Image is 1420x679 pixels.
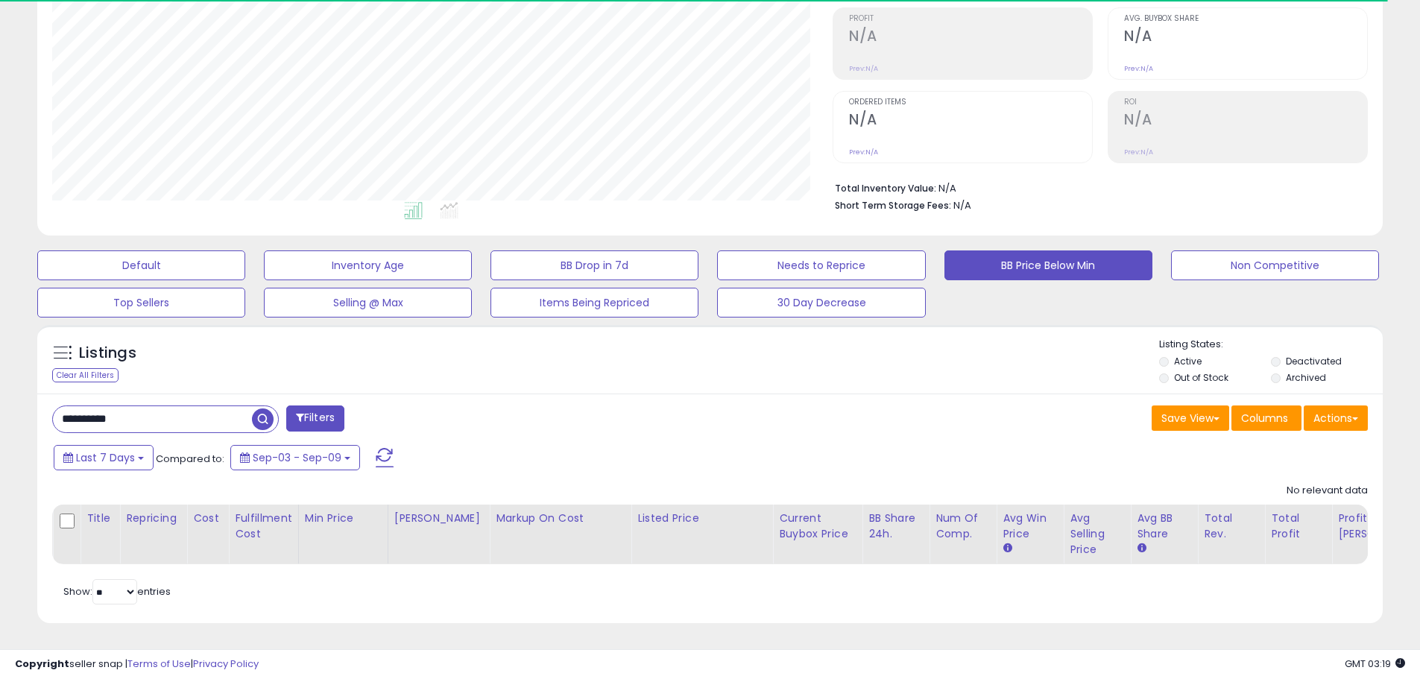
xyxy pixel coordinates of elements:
[230,445,360,470] button: Sep-03 - Sep-09
[193,511,222,526] div: Cost
[835,178,1357,196] li: N/A
[394,511,483,526] div: [PERSON_NAME]
[496,511,625,526] div: Markup on Cost
[637,511,766,526] div: Listed Price
[1231,405,1301,431] button: Columns
[490,288,698,318] button: Items Being Repriced
[1152,405,1229,431] button: Save View
[1124,98,1367,107] span: ROI
[490,505,631,564] th: The percentage added to the cost of goods (COGS) that forms the calculator for Min & Max prices.
[717,288,925,318] button: 30 Day Decrease
[490,250,698,280] button: BB Drop in 7d
[193,657,259,671] a: Privacy Policy
[1070,511,1124,558] div: Avg Selling Price
[953,198,971,212] span: N/A
[849,111,1092,131] h2: N/A
[52,368,119,382] div: Clear All Filters
[54,445,154,470] button: Last 7 Days
[15,657,259,672] div: seller snap | |
[1124,28,1367,48] h2: N/A
[944,250,1152,280] button: BB Price Below Min
[1171,250,1379,280] button: Non Competitive
[1124,111,1367,131] h2: N/A
[1174,371,1228,384] label: Out of Stock
[126,511,180,526] div: Repricing
[868,511,923,542] div: BB Share 24h.
[156,452,224,466] span: Compared to:
[264,250,472,280] button: Inventory Age
[235,511,292,542] div: Fulfillment Cost
[849,28,1092,48] h2: N/A
[305,511,382,526] div: Min Price
[1174,355,1202,367] label: Active
[1286,355,1342,367] label: Deactivated
[849,148,878,157] small: Prev: N/A
[1124,64,1153,73] small: Prev: N/A
[1271,511,1325,542] div: Total Profit
[79,343,136,364] h5: Listings
[1204,511,1258,542] div: Total Rev.
[37,288,245,318] button: Top Sellers
[835,199,951,212] b: Short Term Storage Fees:
[835,182,936,195] b: Total Inventory Value:
[127,657,191,671] a: Terms of Use
[779,511,856,542] div: Current Buybox Price
[1159,338,1383,352] p: Listing States:
[1241,411,1288,426] span: Columns
[1287,484,1368,498] div: No relevant data
[935,511,990,542] div: Num of Comp.
[63,584,171,599] span: Show: entries
[849,98,1092,107] span: Ordered Items
[264,288,472,318] button: Selling @ Max
[1124,148,1153,157] small: Prev: N/A
[1304,405,1368,431] button: Actions
[1003,542,1012,555] small: Avg Win Price.
[849,64,878,73] small: Prev: N/A
[286,405,344,432] button: Filters
[1124,15,1367,23] span: Avg. Buybox Share
[1137,511,1191,542] div: Avg BB Share
[1345,657,1405,671] span: 2025-09-17 03:19 GMT
[717,250,925,280] button: Needs to Reprice
[253,450,341,465] span: Sep-03 - Sep-09
[849,15,1092,23] span: Profit
[37,250,245,280] button: Default
[76,450,135,465] span: Last 7 Days
[1286,371,1326,384] label: Archived
[86,511,113,526] div: Title
[1003,511,1057,542] div: Avg Win Price
[1137,542,1146,555] small: Avg BB Share.
[15,657,69,671] strong: Copyright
